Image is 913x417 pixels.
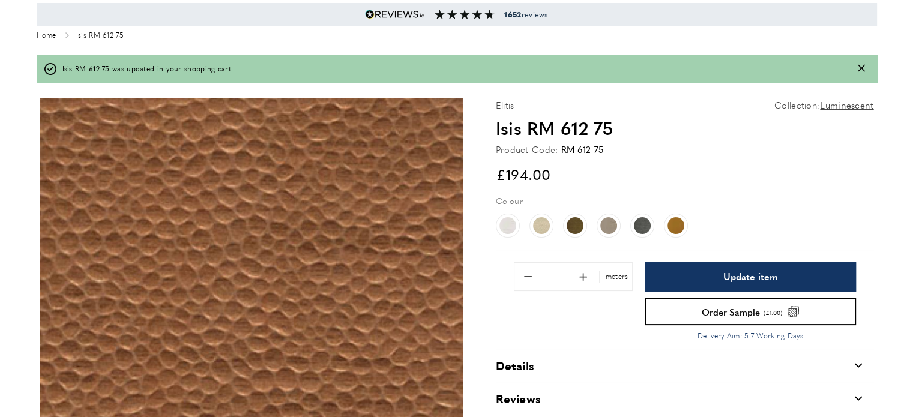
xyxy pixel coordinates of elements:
span: Order Sample [702,307,760,316]
span: £194.00 [496,164,551,184]
a: Isis RM 612 95 [664,214,688,238]
img: Isis RM 612 01 [499,217,516,234]
img: Isis RM 612 95 [667,217,684,234]
h2: Details [496,357,534,374]
img: Reviews.io 5 stars [365,10,425,19]
strong: 1652 [504,9,521,20]
strong: Product Code [496,142,558,157]
span: Update item [723,272,777,281]
img: Reviews section [435,10,495,19]
span: reviews [504,10,547,19]
p: Delivery Aim: 5-7 Working Days [645,330,855,341]
a: Isis RM 612 82 [597,214,621,238]
span: Isis RM 612 75 was updated in your shopping cart. [62,63,234,74]
button: Remove 1 from quantity [516,264,541,289]
button: Order Sample (£1.00) [645,298,855,325]
div: RM-612-75 [561,142,603,157]
p: Elitis [496,98,514,112]
button: Update item [645,262,855,292]
a: Isis RM 612 12 [529,214,553,238]
span: (£1.00) [764,310,782,316]
h1: Isis RM 612 75 [496,115,874,140]
a: Isis RM 612 01 [496,214,520,238]
button: Add 1 to quantity [571,264,596,289]
img: Isis RM 612 82 [600,217,617,234]
a: Isis RM 612 86 [630,214,654,238]
a: Home [37,32,56,40]
button: Close message [858,63,865,74]
a: Luminescent [820,98,873,112]
span: Isis RM 612 75 [76,32,123,40]
a: Isis RM 612 68 [563,214,587,238]
h2: Reviews [496,390,541,407]
p: Collection: [774,98,874,112]
img: Isis RM 612 68 [567,217,583,234]
img: Isis RM 612 86 [634,217,651,234]
p: Colour [496,194,523,207]
img: Isis RM 612 12 [533,217,550,234]
div: meters [599,271,631,282]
